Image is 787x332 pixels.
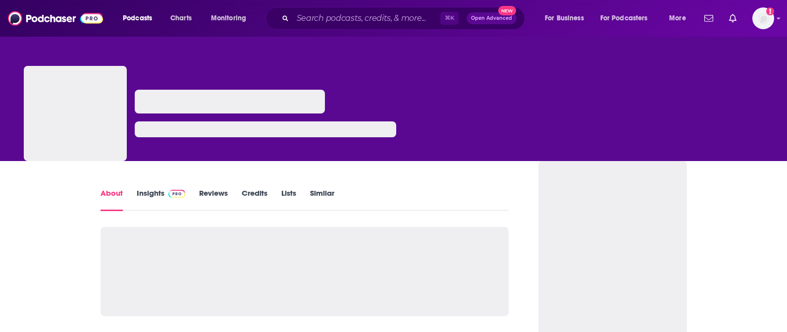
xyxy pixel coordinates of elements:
[310,188,334,211] a: Similar
[471,16,512,21] span: Open Advanced
[164,10,198,26] a: Charts
[545,11,584,25] span: For Business
[498,6,516,15] span: New
[275,7,534,30] div: Search podcasts, credits, & more...
[242,188,267,211] a: Credits
[101,188,123,211] a: About
[662,10,698,26] button: open menu
[281,188,296,211] a: Lists
[594,10,662,26] button: open menu
[700,10,717,27] a: Show notifications dropdown
[752,7,774,29] img: User Profile
[440,12,459,25] span: ⌘ K
[752,7,774,29] button: Show profile menu
[538,10,596,26] button: open menu
[725,10,740,27] a: Show notifications dropdown
[600,11,648,25] span: For Podcasters
[752,7,774,29] span: Logged in as sophiak
[123,11,152,25] span: Podcasts
[116,10,165,26] button: open menu
[211,11,246,25] span: Monitoring
[293,10,440,26] input: Search podcasts, credits, & more...
[8,9,103,28] img: Podchaser - Follow, Share and Rate Podcasts
[170,11,192,25] span: Charts
[766,7,774,15] svg: Add a profile image
[204,10,259,26] button: open menu
[137,188,186,211] a: InsightsPodchaser Pro
[467,12,517,24] button: Open AdvancedNew
[168,190,186,198] img: Podchaser Pro
[199,188,228,211] a: Reviews
[669,11,686,25] span: More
